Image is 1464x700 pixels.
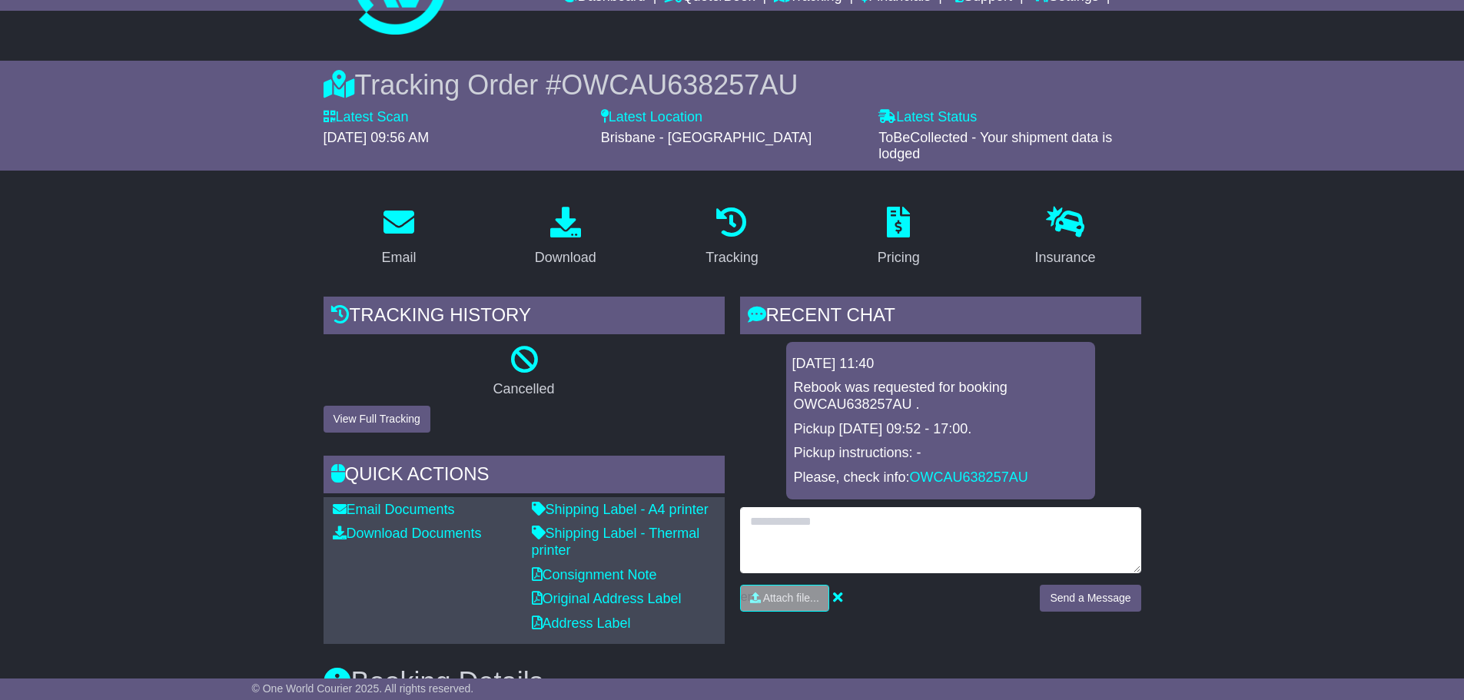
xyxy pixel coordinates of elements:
[324,68,1141,101] div: Tracking Order #
[532,591,682,606] a: Original Address Label
[381,247,416,268] div: Email
[1035,247,1096,268] div: Insurance
[1025,201,1106,274] a: Insurance
[794,380,1087,413] p: Rebook was requested for booking OWCAU638257AU .
[1040,585,1140,612] button: Send a Message
[601,109,702,126] label: Latest Location
[324,456,725,497] div: Quick Actions
[695,201,768,274] a: Tracking
[535,247,596,268] div: Download
[324,109,409,126] label: Latest Scan
[792,356,1089,373] div: [DATE] 11:40
[794,445,1087,462] p: Pickup instructions: -
[532,526,700,558] a: Shipping Label - Thermal printer
[324,381,725,398] p: Cancelled
[532,502,709,517] a: Shipping Label - A4 printer
[868,201,930,274] a: Pricing
[705,247,758,268] div: Tracking
[794,469,1087,486] p: Please, check info:
[794,421,1087,438] p: Pickup [DATE] 09:52 - 17:00.
[740,297,1141,338] div: RECENT CHAT
[371,201,426,274] a: Email
[324,297,725,338] div: Tracking history
[333,502,455,517] a: Email Documents
[324,667,1141,698] h3: Booking Details
[878,109,977,126] label: Latest Status
[324,406,430,433] button: View Full Tracking
[532,615,631,631] a: Address Label
[532,567,657,582] a: Consignment Note
[878,130,1112,162] span: ToBeCollected - Your shipment data is lodged
[910,469,1028,485] a: OWCAU638257AU
[878,247,920,268] div: Pricing
[601,130,812,145] span: Brisbane - [GEOGRAPHIC_DATA]
[324,130,430,145] span: [DATE] 09:56 AM
[252,682,474,695] span: © One World Courier 2025. All rights reserved.
[333,526,482,541] a: Download Documents
[561,69,798,101] span: OWCAU638257AU
[525,201,606,274] a: Download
